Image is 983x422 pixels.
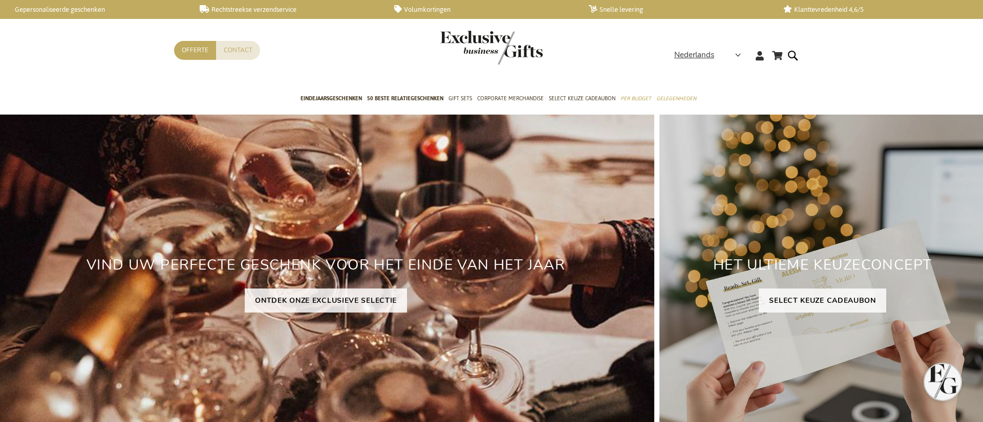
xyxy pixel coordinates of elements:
span: 50 beste relatiegeschenken [367,93,443,104]
img: Exclusive Business gifts logo [440,31,543,64]
a: Klanttevredenheid 4,6/5 [783,5,961,14]
span: Nederlands [674,49,714,61]
a: store logo [440,31,491,64]
a: Offerte [174,41,216,60]
a: Snelle levering [589,5,767,14]
a: Volumkortingen [394,5,572,14]
span: Gelegenheden [656,93,696,104]
span: Per Budget [621,93,651,104]
a: ONTDEK ONZE EXCLUSIEVE SELECTIE [245,288,407,313]
span: Eindejaarsgeschenken [301,93,362,104]
span: Gift Sets [448,93,472,104]
a: Contact [216,41,260,60]
span: Corporate Merchandise [477,93,544,104]
div: Nederlands [674,49,747,61]
span: Select Keuze Cadeaubon [549,93,615,104]
a: Rechtstreekse verzendservice [200,5,378,14]
a: Gepersonaliseerde geschenken [5,5,183,14]
a: SELECT KEUZE CADEAUBON [759,288,886,313]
